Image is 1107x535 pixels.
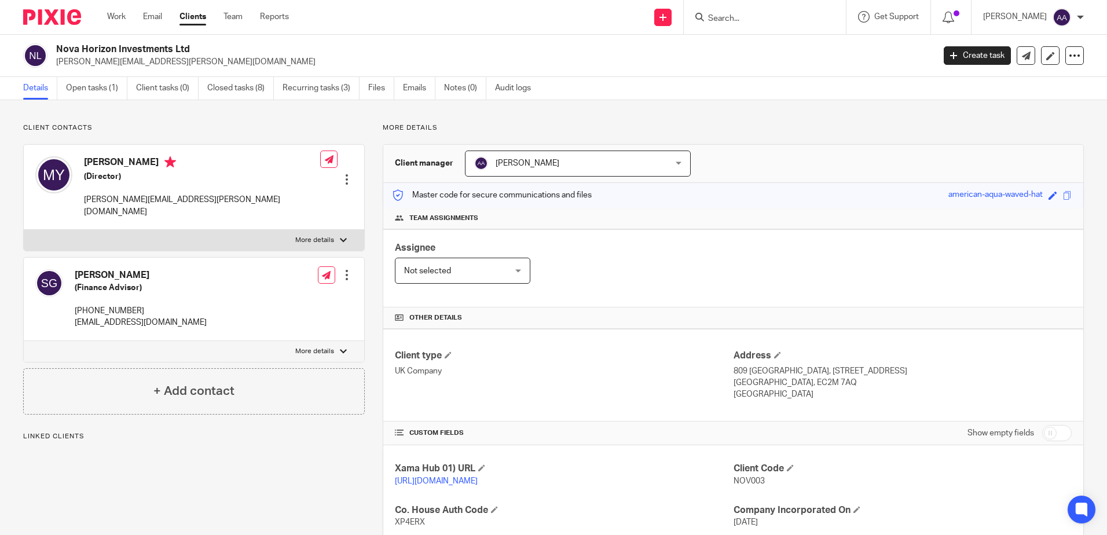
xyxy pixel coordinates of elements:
input: Search [707,14,811,24]
p: [GEOGRAPHIC_DATA] [734,389,1072,400]
img: Pixie [23,9,81,25]
a: Notes (0) [444,77,486,100]
a: Open tasks (1) [66,77,127,100]
h4: Address [734,350,1072,362]
h4: [PERSON_NAME] [84,156,320,171]
a: Create task [944,46,1011,65]
p: [PHONE_NUMBER] [75,305,207,317]
h4: [PERSON_NAME] [75,269,207,281]
div: american-aqua-waved-hat [948,189,1043,202]
a: Details [23,77,57,100]
img: svg%3E [1053,8,1071,27]
a: Emails [403,77,435,100]
img: svg%3E [474,156,488,170]
a: Team [223,11,243,23]
a: [URL][DOMAIN_NAME] [395,477,478,485]
span: Not selected [404,267,451,275]
a: Reports [260,11,289,23]
p: [PERSON_NAME][EMAIL_ADDRESS][PERSON_NAME][DOMAIN_NAME] [84,194,320,218]
p: [EMAIL_ADDRESS][DOMAIN_NAME] [75,317,207,328]
a: Clients [179,11,206,23]
p: [GEOGRAPHIC_DATA], EC2M 7AQ [734,377,1072,389]
img: svg%3E [35,269,63,297]
p: Client contacts [23,123,365,133]
p: [PERSON_NAME][EMAIL_ADDRESS][PERSON_NAME][DOMAIN_NAME] [56,56,926,68]
p: 809 [GEOGRAPHIC_DATA], [STREET_ADDRESS] [734,365,1072,377]
span: [DATE] [734,518,758,526]
h4: Client Code [734,463,1072,475]
a: Client tasks (0) [136,77,199,100]
p: More details [295,236,334,245]
h4: Co. House Auth Code [395,504,733,516]
label: Show empty fields [967,427,1034,439]
h4: CUSTOM FIELDS [395,428,733,438]
p: Linked clients [23,432,365,441]
h5: (Finance Advisor) [75,282,207,294]
span: NOV003 [734,477,765,485]
a: Email [143,11,162,23]
a: Recurring tasks (3) [283,77,360,100]
img: svg%3E [35,156,72,193]
p: More details [295,347,334,356]
span: XP4ERX [395,518,425,526]
span: Other details [409,313,462,323]
h4: Xama Hub 01) URL [395,463,733,475]
a: Audit logs [495,77,540,100]
a: Files [368,77,394,100]
a: Work [107,11,126,23]
span: Assignee [395,243,435,252]
a: Closed tasks (8) [207,77,274,100]
h5: (Director) [84,171,320,182]
h2: Nova Horizon Investments Ltd [56,43,752,56]
p: More details [383,123,1084,133]
span: [PERSON_NAME] [496,159,559,167]
p: UK Company [395,365,733,377]
h4: Client type [395,350,733,362]
p: [PERSON_NAME] [983,11,1047,23]
i: Primary [164,156,176,168]
span: Team assignments [409,214,478,223]
span: Get Support [874,13,919,21]
h4: + Add contact [153,382,234,400]
img: svg%3E [23,43,47,68]
p: Master code for secure communications and files [392,189,592,201]
h3: Client manager [395,157,453,169]
h4: Company Incorporated On [734,504,1072,516]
